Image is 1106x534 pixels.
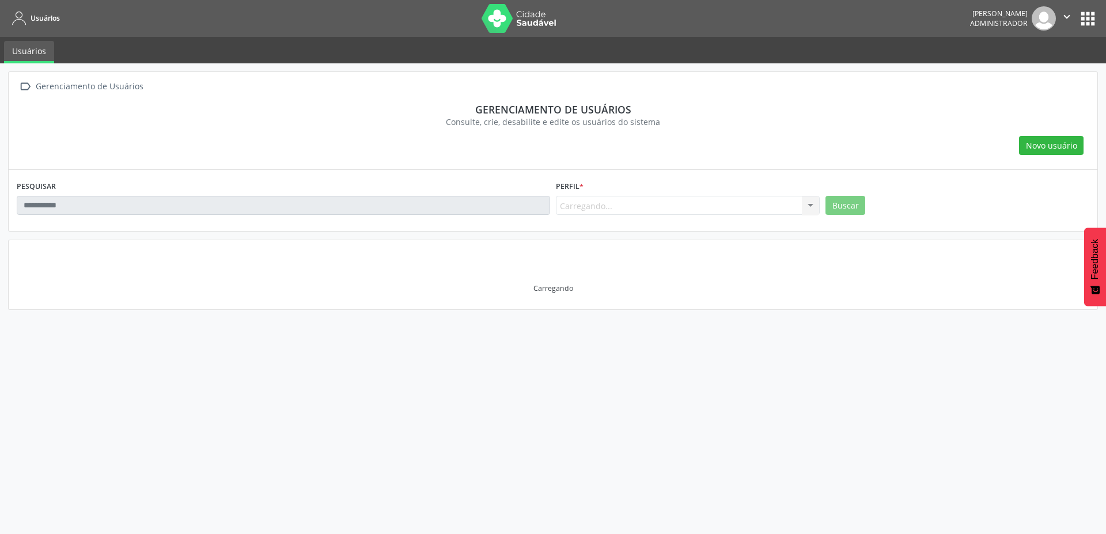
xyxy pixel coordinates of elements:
div: Gerenciamento de Usuários [33,78,145,95]
span: Usuários [31,13,60,23]
button: Buscar [825,196,865,215]
i:  [1060,10,1073,23]
label: PESQUISAR [17,178,56,196]
a:  Gerenciamento de Usuários [17,78,145,95]
span: Administrador [970,18,1028,28]
a: Usuários [4,41,54,63]
span: Novo usuário [1026,139,1077,152]
button: Feedback - Mostrar pesquisa [1084,228,1106,306]
span: Feedback [1090,239,1100,279]
div: Gerenciamento de usuários [25,103,1081,116]
a: Usuários [8,9,60,28]
button: apps [1078,9,1098,29]
button: Novo usuário [1019,136,1084,156]
label: Perfil [556,178,584,196]
div: Carregando [533,283,573,293]
div: Consulte, crie, desabilite e edite os usuários do sistema [25,116,1081,128]
div: [PERSON_NAME] [970,9,1028,18]
img: img [1032,6,1056,31]
i:  [17,78,33,95]
button:  [1056,6,1078,31]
